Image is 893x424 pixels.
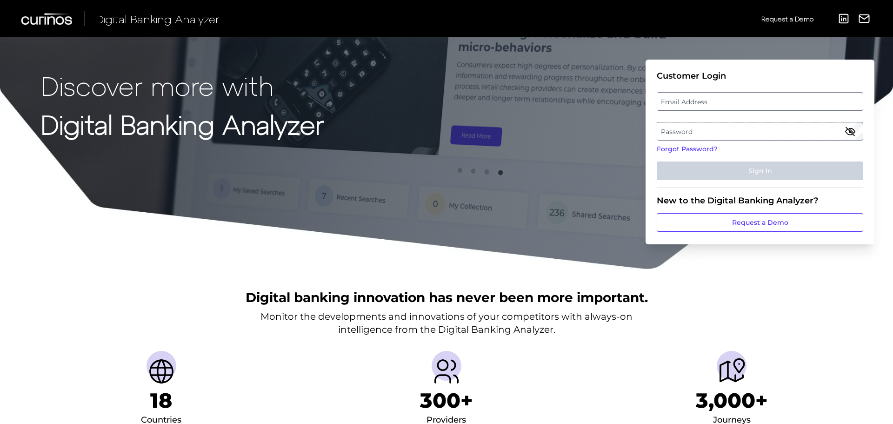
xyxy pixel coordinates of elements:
div: Customer Login [657,71,863,81]
span: Digital Banking Analyzer [96,12,220,26]
a: Forgot Password? [657,144,863,154]
h1: 18 [150,388,172,413]
img: Providers [432,357,461,386]
p: Discover more with [41,71,324,100]
label: Email Address [657,93,862,110]
button: Sign In [657,162,863,180]
h2: Digital banking innovation has never been more important. [246,289,648,306]
span: Request a Demo [761,15,813,23]
h1: 3,000+ [696,388,768,413]
img: Countries [147,357,176,386]
a: Request a Demo [761,11,813,27]
p: Monitor the developments and innovations of your competitors with always-on intelligence from the... [260,310,633,336]
a: Request a Demo [657,213,863,232]
div: New to the Digital Banking Analyzer? [657,195,863,206]
img: Curinos [21,13,73,25]
strong: Digital Banking Analyzer [41,108,324,140]
label: Password [657,123,862,140]
img: Journeys [717,357,746,386]
h1: 300+ [420,388,473,413]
